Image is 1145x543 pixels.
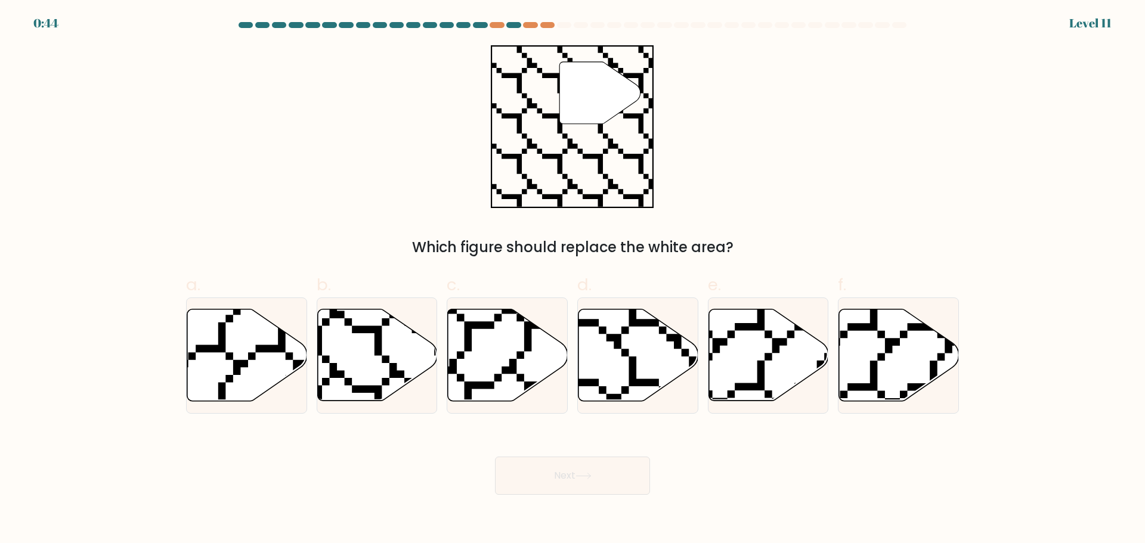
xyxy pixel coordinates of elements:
[495,457,650,495] button: Next
[577,273,592,296] span: d.
[186,273,200,296] span: a.
[317,273,331,296] span: b.
[193,237,952,258] div: Which figure should replace the white area?
[33,14,58,32] div: 0:44
[447,273,460,296] span: c.
[708,273,721,296] span: e.
[1069,14,1112,32] div: Level 11
[838,273,846,296] span: f.
[560,62,641,124] g: "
